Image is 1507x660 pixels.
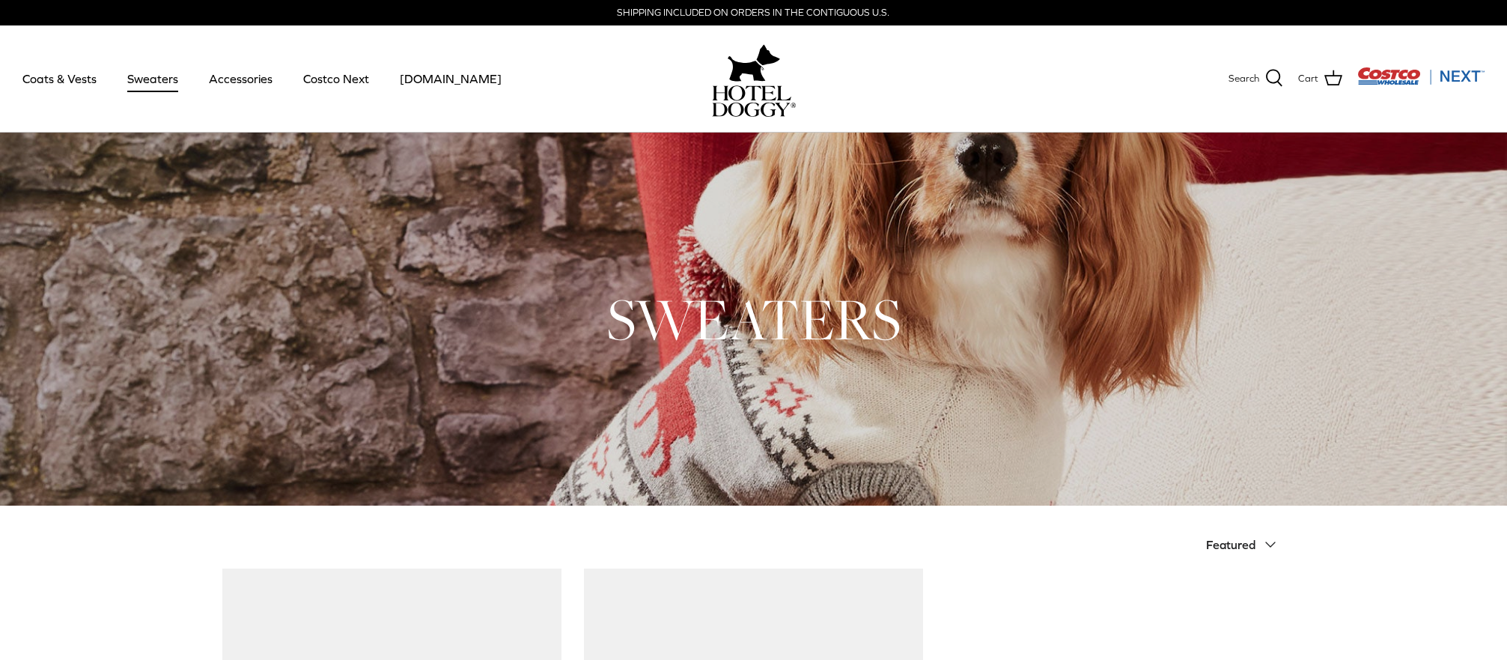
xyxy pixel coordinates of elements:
[9,53,110,104] a: Coats & Vests
[1206,538,1255,551] span: Featured
[728,40,780,85] img: hoteldoggy.com
[1298,71,1318,87] span: Cart
[1357,67,1485,85] img: Costco Next
[114,53,192,104] a: Sweaters
[386,53,515,104] a: [DOMAIN_NAME]
[222,282,1285,356] h1: SWEATERS
[712,40,796,117] a: hoteldoggy.com hoteldoggycom
[1298,69,1342,88] a: Cart
[290,53,383,104] a: Costco Next
[712,85,796,117] img: hoteldoggycom
[1229,69,1283,88] a: Search
[195,53,286,104] a: Accessories
[1357,76,1485,88] a: Visit Costco Next
[1229,71,1259,87] span: Search
[1206,528,1285,561] button: Featured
